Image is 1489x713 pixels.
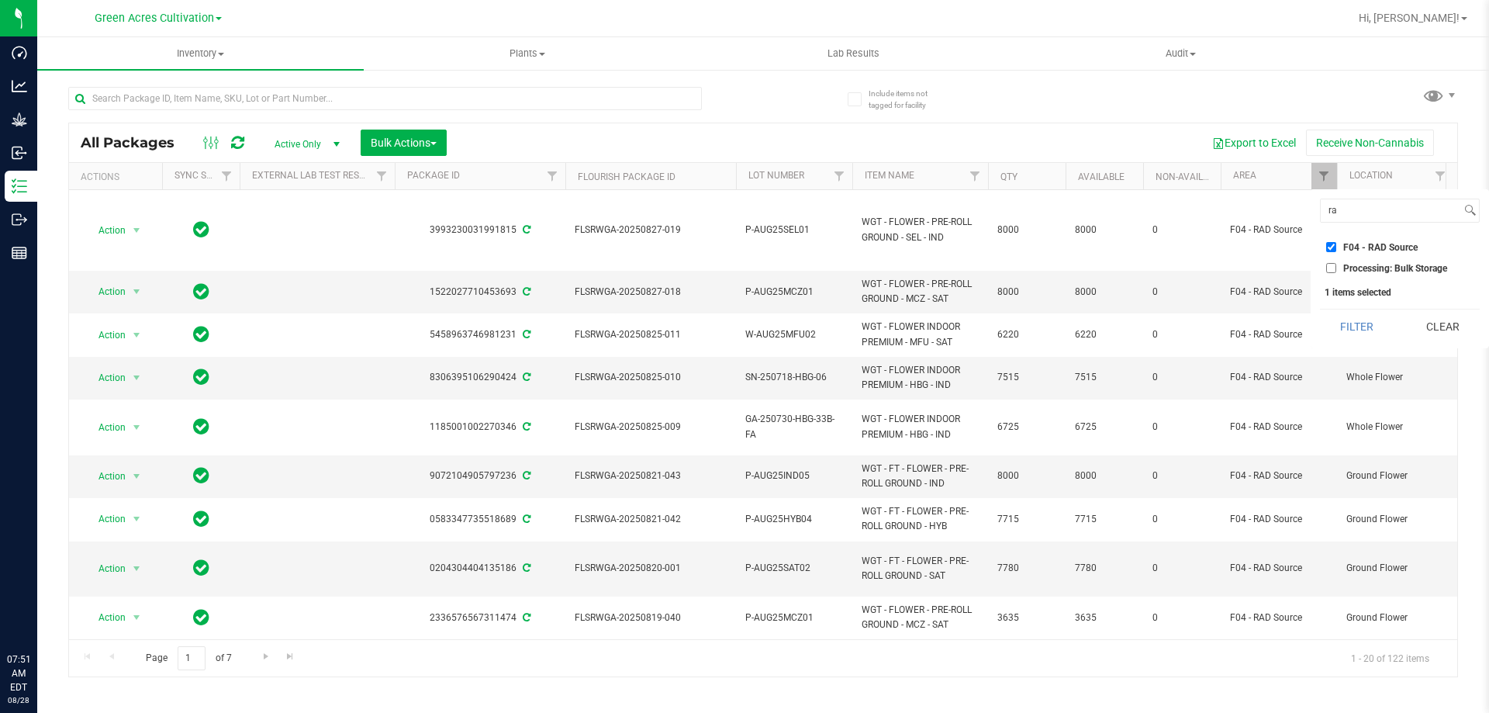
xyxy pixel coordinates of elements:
[193,508,209,530] span: In Sync
[862,363,979,393] span: WGT - FLOWER INDOOR PREMIUM - HBG - IND
[1346,611,1444,625] span: Ground Flower
[37,47,364,61] span: Inventory
[520,421,530,432] span: Sync from Compliance System
[1326,242,1336,252] input: F04 - RAD Source
[85,508,126,530] span: Action
[575,285,727,299] span: FLSRWGA-20250827-018
[1230,512,1328,527] span: F04 - RAD Source
[520,562,530,573] span: Sync from Compliance System
[1018,47,1343,61] span: Audit
[1152,223,1211,237] span: 0
[1230,223,1328,237] span: F04 - RAD Source
[575,327,727,342] span: FLSRWGA-20250825-011
[85,607,126,628] span: Action
[1306,130,1434,156] button: Receive Non-Cannabis
[575,611,727,625] span: FLSRWGA-20250819-040
[361,130,447,156] button: Bulk Actions
[1343,243,1418,252] span: F04 - RAD Source
[575,561,727,576] span: FLSRWGA-20250820-001
[1311,163,1337,189] a: Filter
[745,561,843,576] span: P-AUG25SAT02
[997,285,1056,299] span: 8000
[520,329,530,340] span: Sync from Compliance System
[1075,611,1134,625] span: 3635
[862,277,979,306] span: WGT - FLOWER - PRE-ROLL GROUND - MCZ - SAT
[1349,170,1393,181] a: Location
[279,646,302,667] a: Go to the last page
[174,170,234,181] a: Sync Status
[1017,37,1344,70] a: Audit
[745,370,843,385] span: SN-250718-HBG-06
[1230,285,1328,299] span: F04 - RAD Source
[1202,130,1306,156] button: Export to Excel
[745,223,843,237] span: P-AUG25SEL01
[1325,287,1475,298] div: 1 items selected
[862,603,979,632] span: WGT - FLOWER - PRE-ROLL GROUND - MCZ - SAT
[745,412,843,441] span: GA-250730-HBG-33B-FA
[12,78,27,94] inline-svg: Analytics
[1075,285,1134,299] span: 8000
[997,469,1056,483] span: 8000
[127,417,147,438] span: select
[392,512,568,527] div: 0583347735518689
[127,281,147,303] span: select
[862,412,979,441] span: WGT - FLOWER INDOOR PREMIUM - HBG - IND
[520,612,530,623] span: Sync from Compliance System
[1075,561,1134,576] span: 7780
[407,170,460,181] a: Package ID
[1152,370,1211,385] span: 0
[1075,223,1134,237] span: 8000
[1152,611,1211,625] span: 0
[193,281,209,303] span: In Sync
[12,212,27,227] inline-svg: Outbound
[85,417,126,438] span: Action
[1075,327,1134,342] span: 6220
[575,420,727,434] span: FLSRWGA-20250825-009
[745,611,843,625] span: P-AUG25MCZ01
[827,163,852,189] a: Filter
[7,652,30,694] p: 07:51 AM EDT
[745,327,843,342] span: W-AUG25MFU02
[392,420,568,434] div: 1185001002270346
[127,324,147,346] span: select
[997,327,1056,342] span: 6220
[1075,512,1134,527] span: 7715
[127,466,147,487] span: select
[127,508,147,530] span: select
[1346,561,1444,576] span: Ground Flower
[1230,611,1328,625] span: F04 - RAD Source
[85,220,126,241] span: Action
[127,220,147,241] span: select
[1000,171,1017,182] a: Qty
[85,466,126,487] span: Action
[578,171,675,182] a: Flourish Package ID
[748,170,804,181] a: Lot Number
[862,462,979,491] span: WGT - FT - FLOWER - PRE-ROLL GROUND - IND
[1428,163,1453,189] a: Filter
[133,646,244,670] span: Page of 7
[1230,420,1328,434] span: F04 - RAD Source
[254,646,277,667] a: Go to the next page
[193,465,209,486] span: In Sync
[392,561,568,576] div: 0204304404135186
[690,37,1017,70] a: Lab Results
[392,327,568,342] div: 5458963746981231
[862,320,979,349] span: WGT - FLOWER INDOOR PREMIUM - MFU - SAT
[575,469,727,483] span: FLSRWGA-20250821-043
[127,558,147,580] span: select
[540,163,565,189] a: Filter
[1152,512,1211,527] span: 0
[81,134,190,151] span: All Packages
[193,557,209,579] span: In Sync
[12,112,27,127] inline-svg: Grow
[37,37,364,70] a: Inventory
[745,469,843,483] span: P-AUG25IND05
[16,589,62,635] iframe: Resource center
[862,215,979,244] span: WGT - FLOWER - PRE-ROLL GROUND - SEL - IND
[1230,561,1328,576] span: F04 - RAD Source
[1343,264,1447,273] span: Processing: Bulk Storage
[1075,370,1134,385] span: 7515
[81,171,156,182] div: Actions
[392,223,568,237] div: 3993230031991815
[1233,170,1256,181] a: Area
